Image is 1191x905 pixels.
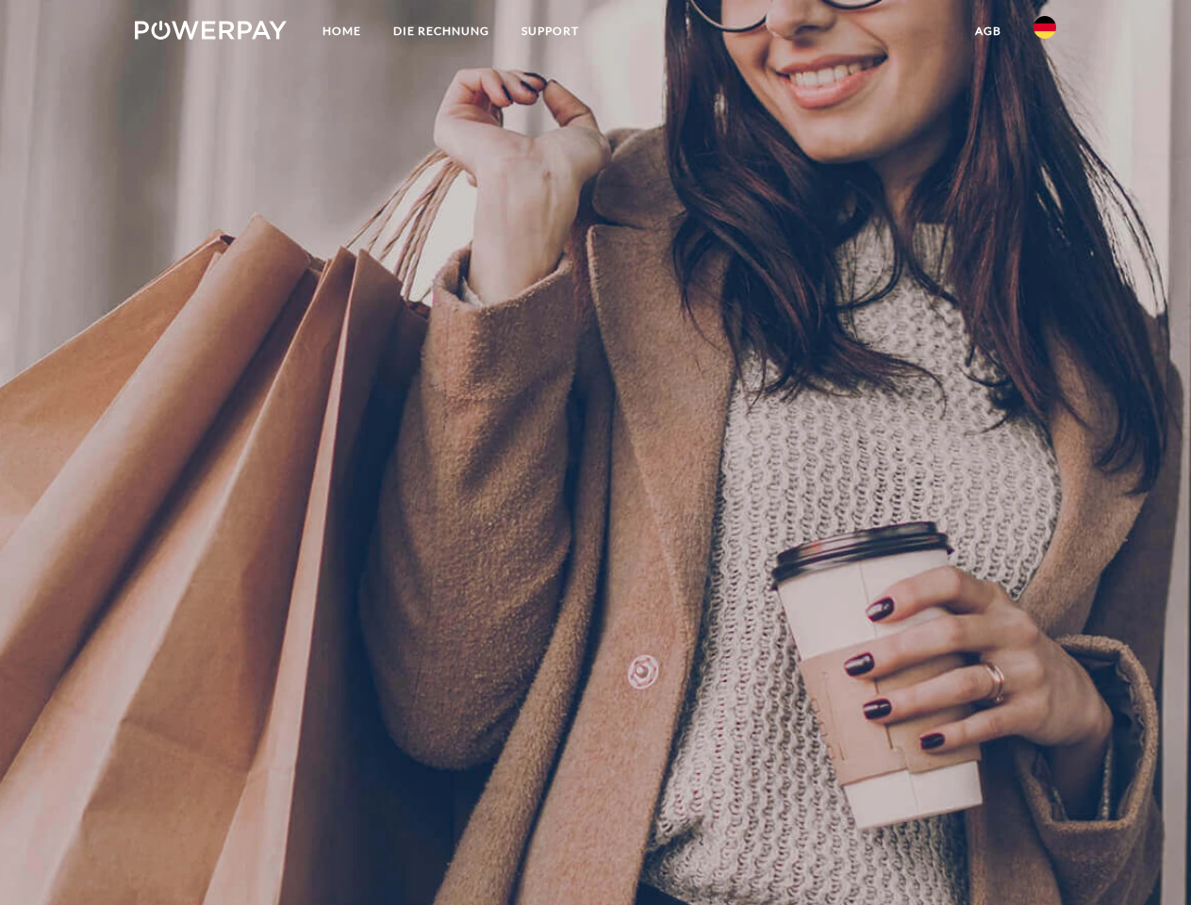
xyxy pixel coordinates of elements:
[959,14,1017,48] a: agb
[505,14,595,48] a: SUPPORT
[377,14,505,48] a: DIE RECHNUNG
[135,21,287,40] img: logo-powerpay-white.svg
[1034,16,1056,39] img: de
[306,14,377,48] a: Home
